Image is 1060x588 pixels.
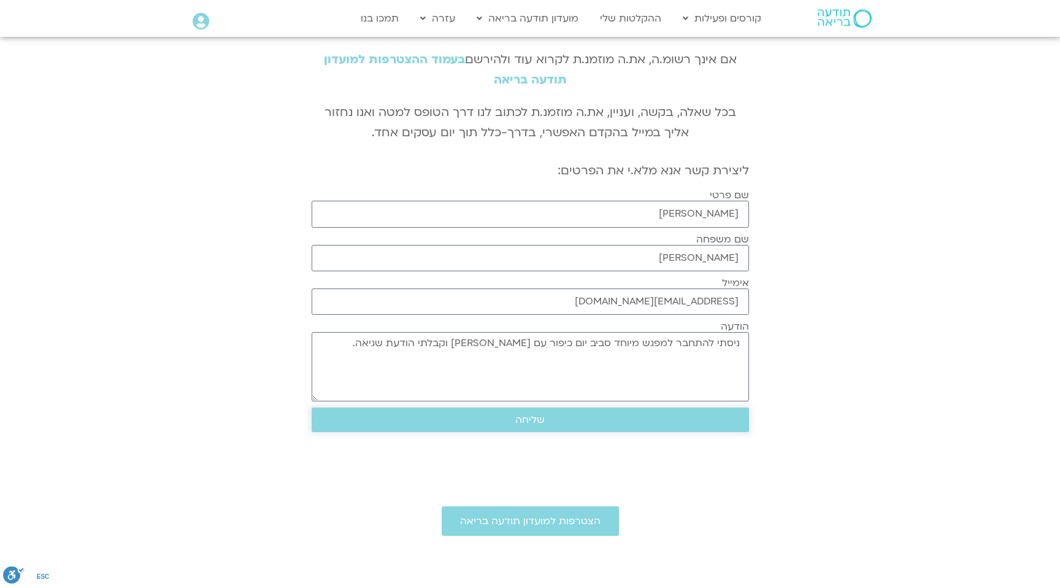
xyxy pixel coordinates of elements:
[312,9,749,90] div: להתחברות לאתר אם אינך רשומ.ה, את.ה מוזמנ.ת לקרוא עוד ולהירשם
[470,7,585,30] a: מועדון תודעה בריאה
[312,164,749,177] h2: ליצירת קשר אנא מלא.י את הפרטים:
[696,234,749,245] label: שם משפחה
[677,7,767,30] a: קורסים ופעילות
[312,201,749,227] input: שם פרטי
[594,7,667,30] a: ההקלטות שלי
[460,516,601,527] span: הצטרפות למועדון תודעה בריאה
[442,506,619,536] a: הצטרפות למועדון תודעה בריאה
[312,190,749,438] form: טופס חדש
[312,408,749,432] button: שליחה
[324,52,567,88] a: בעמוד ההצטרפות למועדון תודעה בריאה
[355,7,405,30] a: תמכו בנו
[414,7,461,30] a: עזרה
[818,9,872,28] img: תודעה בריאה
[312,103,749,143] p: בכל שאלה, בקשה, ועניין, את.ה מוזמנ.ת לכתוב לנו דרך הטופס למטה ואנו נחזור אליך במייל בהקדם האפשרי,...
[710,190,749,201] label: שם פרטי
[312,332,749,401] textarea: ניסתי להתחבר למפגש מיוחד סביב יום כיפור עם [PERSON_NAME] וקבלתי הודעת שגיאה.
[515,414,545,425] span: שליחה
[721,321,749,332] label: הודעה
[312,288,749,315] input: אימייל
[722,277,749,288] label: אימייל
[312,245,749,271] input: שם משפחה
